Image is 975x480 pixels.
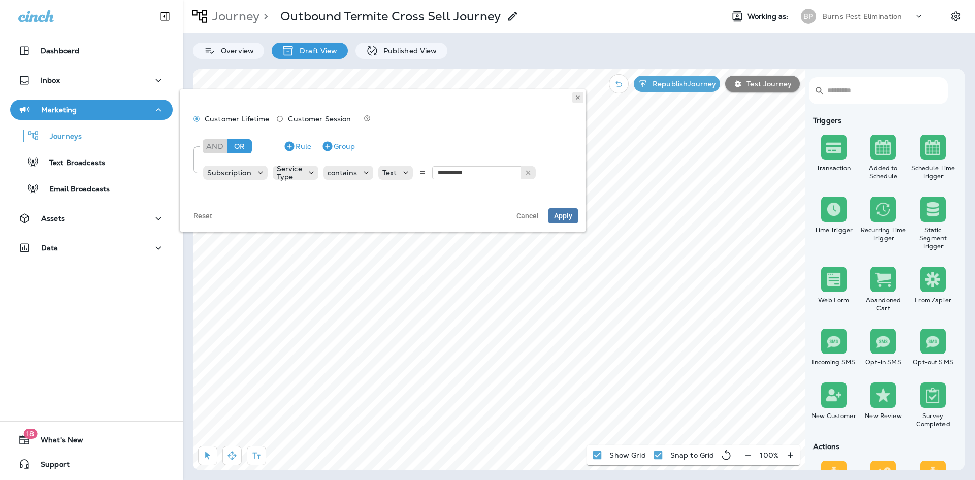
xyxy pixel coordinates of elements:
[208,9,259,24] p: Journey
[747,12,791,21] span: Working as:
[40,132,82,142] p: Journeys
[548,208,578,223] button: Apply
[516,212,539,219] span: Cancel
[554,212,572,219] span: Apply
[10,125,173,146] button: Journeys
[188,208,218,223] button: Reset
[216,47,254,55] p: Overview
[288,115,351,123] span: Customer Session
[151,6,179,26] button: Collapse Sidebar
[328,169,357,177] p: contains
[23,429,37,439] span: 18
[801,9,816,24] div: BP
[30,436,83,448] span: What's New
[41,244,58,252] p: Data
[760,451,779,459] p: 100 %
[41,76,60,84] p: Inbox
[277,165,302,181] p: Service Type
[910,164,956,180] div: Schedule Time Trigger
[809,442,958,451] div: Actions
[317,138,359,154] button: Group
[10,41,173,61] button: Dashboard
[811,296,857,304] div: Web Form
[910,412,956,428] div: Survey Completed
[295,47,337,55] p: Draft View
[280,9,501,24] p: Outbound Termite Cross Sell Journey
[259,9,268,24] p: >
[811,226,857,234] div: Time Trigger
[910,226,956,250] div: Static Segment Trigger
[634,76,720,92] button: RepublishJourney
[227,139,252,153] div: Or
[861,412,906,420] div: New Review
[811,358,857,366] div: Incoming SMS
[203,139,227,153] div: And
[39,158,105,168] p: Text Broadcasts
[811,412,857,420] div: New Customer
[811,164,857,172] div: Transaction
[41,106,77,114] p: Marketing
[910,358,956,366] div: Opt-out SMS
[205,115,269,123] span: Customer Lifetime
[670,451,714,459] p: Snap to Grid
[10,430,173,450] button: 18What's New
[910,296,956,304] div: From Zapier
[10,70,173,90] button: Inbox
[378,47,437,55] p: Published View
[861,358,906,366] div: Opt-in SMS
[10,208,173,229] button: Assets
[41,47,79,55] p: Dashboard
[193,212,212,219] span: Reset
[30,460,70,472] span: Support
[809,116,958,124] div: Triggers
[10,178,173,199] button: Email Broadcasts
[10,100,173,120] button: Marketing
[10,151,173,173] button: Text Broadcasts
[861,226,906,242] div: Recurring Time Trigger
[609,451,645,459] p: Show Grid
[947,7,965,25] button: Settings
[725,76,800,92] button: Test Journey
[822,12,902,20] p: Burns Pest Elimination
[861,164,906,180] div: Added to Schedule
[10,454,173,474] button: Support
[207,169,251,177] p: Subscription
[382,169,397,177] p: Text
[648,80,716,88] p: Republish Journey
[279,138,315,154] button: Rule
[10,238,173,258] button: Data
[742,80,792,88] p: Test Journey
[511,208,544,223] button: Cancel
[41,214,65,222] p: Assets
[861,296,906,312] div: Abandoned Cart
[39,185,110,195] p: Email Broadcasts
